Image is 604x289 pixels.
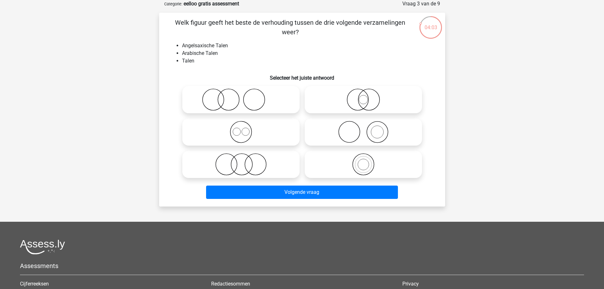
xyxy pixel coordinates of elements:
h6: Selecteer het juiste antwoord [169,70,435,81]
button: Volgende vraag [206,186,398,199]
p: Welk figuur geeft het beste de verhouding tussen de drie volgende verzamelingen weer? [169,18,411,37]
h5: Assessments [20,262,584,270]
a: Redactiesommen [211,281,250,287]
li: Talen [182,57,435,65]
img: Assessly logo [20,240,65,254]
small: Categorie: [164,2,182,6]
a: Privacy [402,281,419,287]
strong: eelloo gratis assessment [184,1,239,7]
li: Angelsaxische Talen [182,42,435,49]
div: 04:03 [419,16,443,31]
a: Cijferreeksen [20,281,49,287]
li: Arabische Talen [182,49,435,57]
